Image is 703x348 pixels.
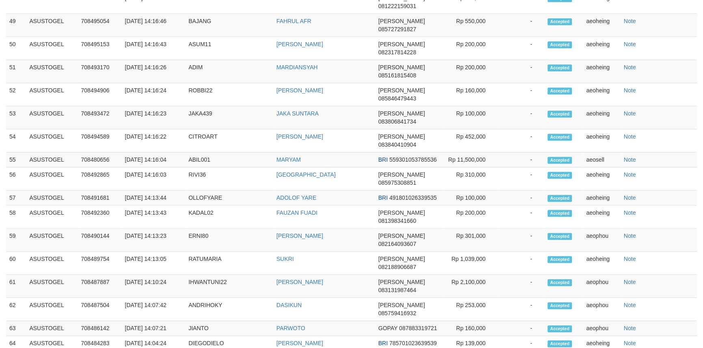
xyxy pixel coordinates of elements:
a: Note [624,233,636,239]
span: 082164093607 [378,241,416,247]
td: aeophou [583,321,620,336]
a: MARYAM [276,156,301,163]
td: aeoheing [583,37,620,60]
td: 708493472 [78,106,122,129]
td: 49 [6,14,26,37]
td: 61 [6,275,26,298]
td: ASUSTOGEL [26,252,78,275]
span: [PERSON_NAME] [378,233,425,239]
td: - [498,60,544,83]
td: - [498,14,544,37]
span: [PERSON_NAME] [378,279,425,285]
a: Note [624,110,636,117]
a: Note [624,171,636,178]
span: Accepted [548,279,572,286]
td: aeophou [583,298,620,321]
td: - [498,321,544,336]
td: ASUSTOGEL [26,190,78,205]
td: [DATE] 14:16:23 [122,106,185,129]
span: [PERSON_NAME] [378,209,425,216]
span: [PERSON_NAME] [378,18,425,24]
td: - [498,275,544,298]
span: [PERSON_NAME] [378,87,425,94]
td: - [498,83,544,106]
td: OLLOFYARE [185,190,273,205]
td: ASUSTOGEL [26,167,78,190]
td: [DATE] 14:13:43 [122,205,185,228]
td: ASUSTOGEL [26,60,78,83]
td: 708492865 [78,167,122,190]
span: Accepted [548,88,572,94]
a: DASIKUN [276,302,302,308]
td: Rp 200,000 [443,37,498,60]
td: ASUSTOGEL [26,129,78,152]
td: 50 [6,37,26,60]
td: ASUSTOGEL [26,275,78,298]
span: Accepted [548,256,572,263]
td: aeoheing [583,83,620,106]
a: [GEOGRAPHIC_DATA] [276,171,336,178]
span: Accepted [548,64,572,71]
td: ASUM11 [185,37,273,60]
td: - [498,129,544,152]
td: ASUSTOGEL [26,228,78,252]
td: aeosell [583,152,620,167]
td: aeoheing [583,190,620,205]
td: [DATE] 14:13:05 [122,252,185,275]
td: Rp 100,000 [443,190,498,205]
td: KADAL02 [185,205,273,228]
td: ASUSTOGEL [26,152,78,167]
td: 708487504 [78,298,122,321]
a: [PERSON_NAME] [276,41,323,47]
a: Note [624,194,636,201]
a: Note [624,279,636,285]
td: ASUSTOGEL [26,83,78,106]
td: Rp 160,000 [443,321,498,336]
td: 708492360 [78,205,122,228]
a: FAUZAN FUADI [276,209,317,216]
a: Note [624,41,636,47]
td: 708495153 [78,37,122,60]
span: [PERSON_NAME] [378,41,425,47]
span: Accepted [548,325,572,332]
td: ASUSTOGEL [26,37,78,60]
span: [PERSON_NAME] [378,171,425,178]
td: [DATE] 14:16:04 [122,152,185,167]
a: Note [624,302,636,308]
td: 708480656 [78,152,122,167]
td: - [498,167,544,190]
span: GOPAY [378,325,397,331]
td: - [498,37,544,60]
td: 62 [6,298,26,321]
td: RIVI36 [185,167,273,190]
span: 491801026339535 [389,194,437,201]
span: Accepted [548,340,572,347]
td: 708495054 [78,14,122,37]
td: 51 [6,60,26,83]
td: [DATE] 14:16:24 [122,83,185,106]
span: [PERSON_NAME] [378,64,425,70]
span: Accepted [548,157,572,164]
td: aeoheing [583,106,620,129]
td: [DATE] 14:16:46 [122,14,185,37]
td: Rp 310,000 [443,167,498,190]
td: BAJANG [185,14,273,37]
td: 63 [6,321,26,336]
td: 53 [6,106,26,129]
span: 085727291827 [378,26,416,32]
td: ABIL001 [185,152,273,167]
td: 52 [6,83,26,106]
a: Note [624,256,636,262]
a: Note [624,340,636,346]
a: [PERSON_NAME] [276,340,323,346]
td: - [498,106,544,129]
span: [PERSON_NAME] [378,256,425,262]
td: 708494906 [78,83,122,106]
span: 085759416932 [378,310,416,316]
td: aeoheing [583,205,620,228]
span: Accepted [548,302,572,309]
td: ASUSTOGEL [26,205,78,228]
td: [DATE] 14:10:24 [122,275,185,298]
td: ANDRIHOKY [185,298,273,321]
span: 083840410904 [378,141,416,148]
